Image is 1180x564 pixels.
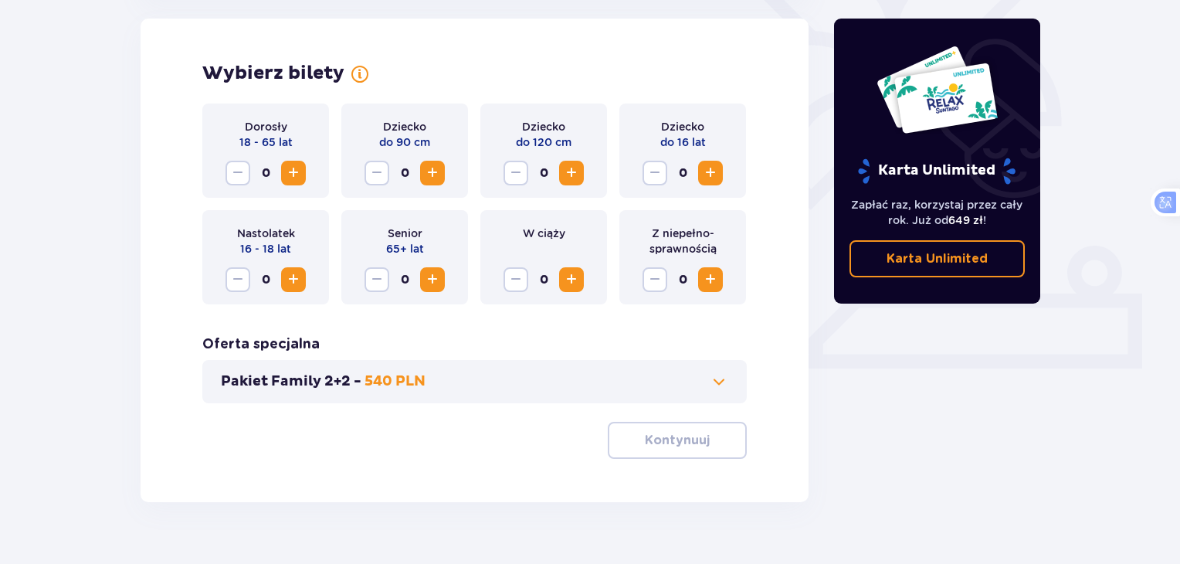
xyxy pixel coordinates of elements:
[379,134,430,150] p: do 90 cm
[281,161,306,185] button: Increase
[661,119,704,134] p: Dziecko
[383,119,426,134] p: Dziecko
[632,226,734,257] p: Z niepełno­sprawnością
[365,372,426,391] p: 540 PLN
[245,119,287,134] p: Dorosły
[239,134,293,150] p: 18 - 65 lat
[253,161,278,185] span: 0
[388,226,422,241] p: Senior
[608,422,747,459] button: Kontynuuj
[420,267,445,292] button: Increase
[643,161,667,185] button: Decrease
[645,432,710,449] p: Kontynuuj
[698,267,723,292] button: Increase
[386,241,424,257] p: 65+ lat
[849,197,1026,228] p: Zapłać raz, korzystaj przez cały rok. Już od !
[221,372,728,391] button: Pakiet Family 2+2 -540 PLN
[202,335,320,354] p: Oferta specjalna
[698,161,723,185] button: Increase
[504,267,528,292] button: Decrease
[202,62,344,85] p: Wybierz bilety
[392,267,417,292] span: 0
[849,240,1026,277] a: Karta Unlimited
[522,119,565,134] p: Dziecko
[523,226,565,241] p: W ciąży
[643,267,667,292] button: Decrease
[504,161,528,185] button: Decrease
[559,161,584,185] button: Increase
[281,267,306,292] button: Increase
[660,134,706,150] p: do 16 lat
[392,161,417,185] span: 0
[237,226,295,241] p: Nastolatek
[948,214,983,226] span: 649 zł
[559,267,584,292] button: Increase
[856,158,1017,185] p: Karta Unlimited
[531,267,556,292] span: 0
[225,161,250,185] button: Decrease
[670,267,695,292] span: 0
[225,267,250,292] button: Decrease
[221,372,361,391] p: Pakiet Family 2+2 -
[253,267,278,292] span: 0
[365,267,389,292] button: Decrease
[420,161,445,185] button: Increase
[240,241,291,257] p: 16 - 18 lat
[531,161,556,185] span: 0
[670,161,695,185] span: 0
[365,161,389,185] button: Decrease
[887,250,988,267] p: Karta Unlimited
[516,134,571,150] p: do 120 cm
